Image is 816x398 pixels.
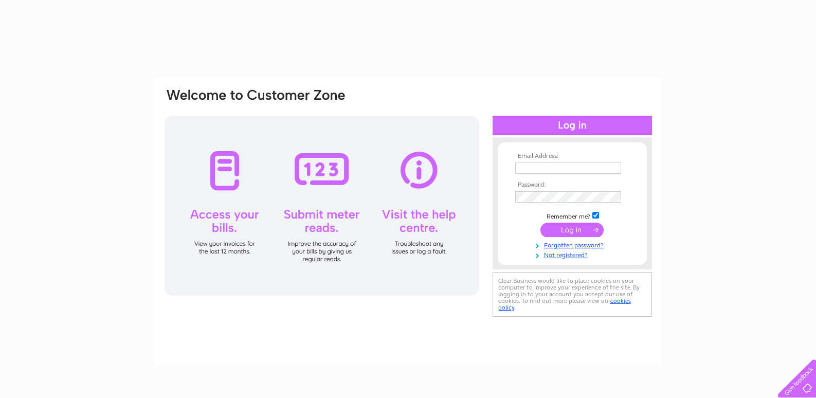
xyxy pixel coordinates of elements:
a: Not registered? [515,249,632,259]
div: Clear Business would like to place cookies on your computer to improve your experience of the sit... [493,272,652,317]
th: Password: [513,182,632,189]
a: cookies policy [498,297,631,311]
td: Remember me? [513,210,632,221]
a: Forgotten password? [515,240,632,249]
th: Email Address: [513,153,632,160]
input: Submit [540,223,604,237]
